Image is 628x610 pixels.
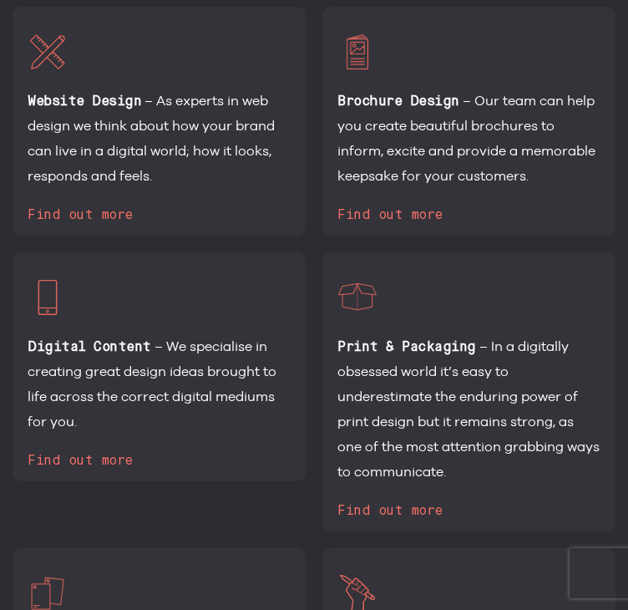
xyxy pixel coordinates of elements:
[28,206,291,219] a: Find out more
[337,501,600,515] a: Find out more
[28,277,68,318] img: Digital Content Icon
[28,32,68,72] img: Website Design Icon
[28,93,275,184] p: – As experts in web design we think about how your brand can live in a digital world; how it look...
[337,32,377,72] img: Brochure Design Icon
[337,206,600,219] a: Find out more
[28,95,141,109] strong: Website Design
[28,451,291,465] a: Find out more
[337,277,377,318] img: Print & Packaging Icon
[337,341,476,354] strong: Print & Packaging
[28,341,151,354] strong: Digital Content
[337,95,459,109] strong: Brochure Design
[337,93,595,184] p: – Our team can help you create beautiful brochures to inform, excite and provide a memorable keep...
